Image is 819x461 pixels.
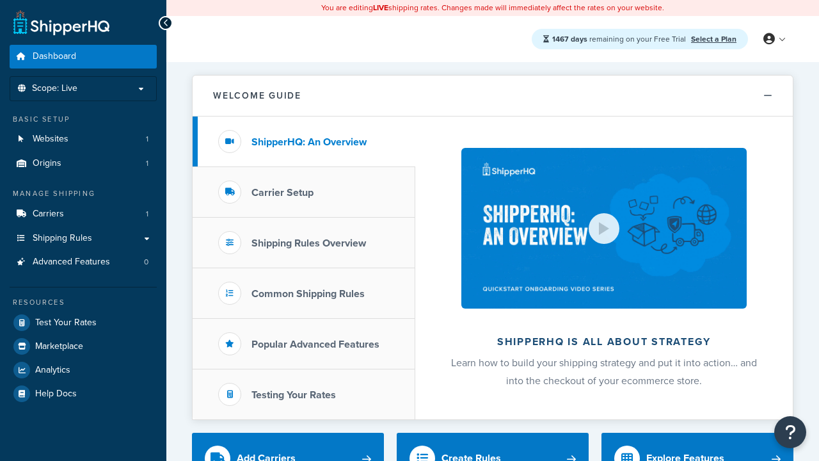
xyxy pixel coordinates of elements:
[10,127,157,151] a: Websites1
[33,209,64,220] span: Carriers
[10,114,157,125] div: Basic Setup
[35,341,83,352] span: Marketplace
[10,311,157,334] a: Test Your Rates
[552,33,688,45] span: remaining on your Free Trial
[774,416,806,448] button: Open Resource Center
[251,136,367,148] h3: ShipperHQ: An Overview
[10,188,157,199] div: Manage Shipping
[10,382,157,405] a: Help Docs
[35,365,70,376] span: Analytics
[10,250,157,274] a: Advanced Features0
[10,227,157,250] a: Shipping Rules
[691,33,736,45] a: Select a Plan
[451,355,757,388] span: Learn how to build your shipping strategy and put it into action… and into the checkout of your e...
[552,33,587,45] strong: 1467 days
[144,257,148,268] span: 0
[146,134,148,145] span: 1
[449,336,759,348] h2: ShipperHQ is all about strategy
[10,297,157,308] div: Resources
[251,187,314,198] h3: Carrier Setup
[10,202,157,226] a: Carriers1
[251,389,336,401] h3: Testing Your Rates
[10,45,157,69] a: Dashboard
[10,359,157,382] a: Analytics
[251,339,379,350] h3: Popular Advanced Features
[33,158,61,169] span: Origins
[193,76,793,117] button: Welcome Guide
[35,318,97,328] span: Test Your Rates
[35,389,77,400] span: Help Docs
[10,152,157,175] a: Origins1
[251,288,365,300] h3: Common Shipping Rules
[461,148,747,309] img: ShipperHQ is all about strategy
[251,238,366,249] h3: Shipping Rules Overview
[146,209,148,220] span: 1
[10,127,157,151] li: Websites
[146,158,148,169] span: 1
[33,233,92,244] span: Shipping Rules
[10,152,157,175] li: Origins
[213,91,301,101] h2: Welcome Guide
[10,250,157,274] li: Advanced Features
[33,257,110,268] span: Advanced Features
[373,2,388,13] b: LIVE
[32,83,77,94] span: Scope: Live
[33,134,68,145] span: Websites
[10,202,157,226] li: Carriers
[33,51,76,62] span: Dashboard
[10,335,157,358] a: Marketplace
